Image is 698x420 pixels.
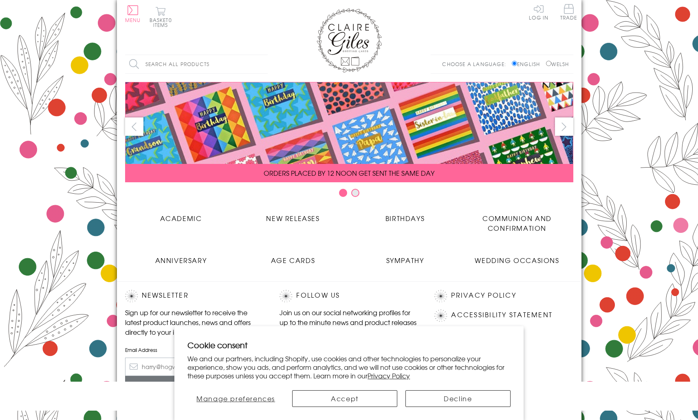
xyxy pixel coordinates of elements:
[125,188,573,201] div: Carousel Pagination
[512,61,517,66] input: English
[280,290,418,302] h2: Follow Us
[150,7,172,27] button: Basket0 items
[280,307,418,337] p: Join us on our social networking profiles for up to the minute news and product releases the mome...
[385,213,425,223] span: Birthdays
[271,255,315,265] span: Age Cards
[475,255,559,265] span: Wedding Occasions
[125,249,237,265] a: Anniversary
[386,255,424,265] span: Sympathy
[266,213,319,223] span: New Releases
[529,4,548,20] a: Log In
[125,307,264,337] p: Sign up for our newsletter to receive the latest product launches, news and offers directly to yo...
[405,390,511,407] button: Decline
[160,213,202,223] span: Academic
[196,393,275,403] span: Manage preferences
[317,8,382,73] img: Claire Giles Greetings Cards
[349,207,461,223] a: Birthdays
[125,55,268,73] input: Search all products
[125,117,143,136] button: prev
[546,60,569,68] label: Welsh
[546,61,551,66] input: Welsh
[512,60,544,68] label: English
[155,255,207,265] span: Anniversary
[555,117,573,136] button: next
[187,354,511,380] p: We and our partners, including Shopify, use cookies and other technologies to personalize your ex...
[125,290,264,302] h2: Newsletter
[237,207,349,223] a: New Releases
[461,207,573,233] a: Communion and Confirmation
[292,390,397,407] button: Accept
[125,376,264,394] input: Subscribe
[125,207,237,223] a: Academic
[461,249,573,265] a: Wedding Occasions
[451,290,516,301] a: Privacy Policy
[187,390,284,407] button: Manage preferences
[264,168,434,178] span: ORDERS PLACED BY 12 NOON GET SENT THE SAME DAY
[451,309,553,321] a: Accessibility Statement
[339,189,347,197] button: Carousel Page 1 (Current Slide)
[351,189,359,197] button: Carousel Page 2
[237,249,349,265] a: Age Cards
[125,346,264,354] label: Email Address
[560,4,577,20] span: Trade
[125,358,264,376] input: harry@hogwarts.edu
[560,4,577,22] a: Trade
[260,55,268,73] input: Search
[368,371,410,380] a: Privacy Policy
[125,5,141,22] button: Menu
[153,16,172,29] span: 0 items
[349,249,461,265] a: Sympathy
[187,339,511,351] h2: Cookie consent
[442,60,510,68] p: Choose a language:
[125,16,141,24] span: Menu
[482,213,552,233] span: Communion and Confirmation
